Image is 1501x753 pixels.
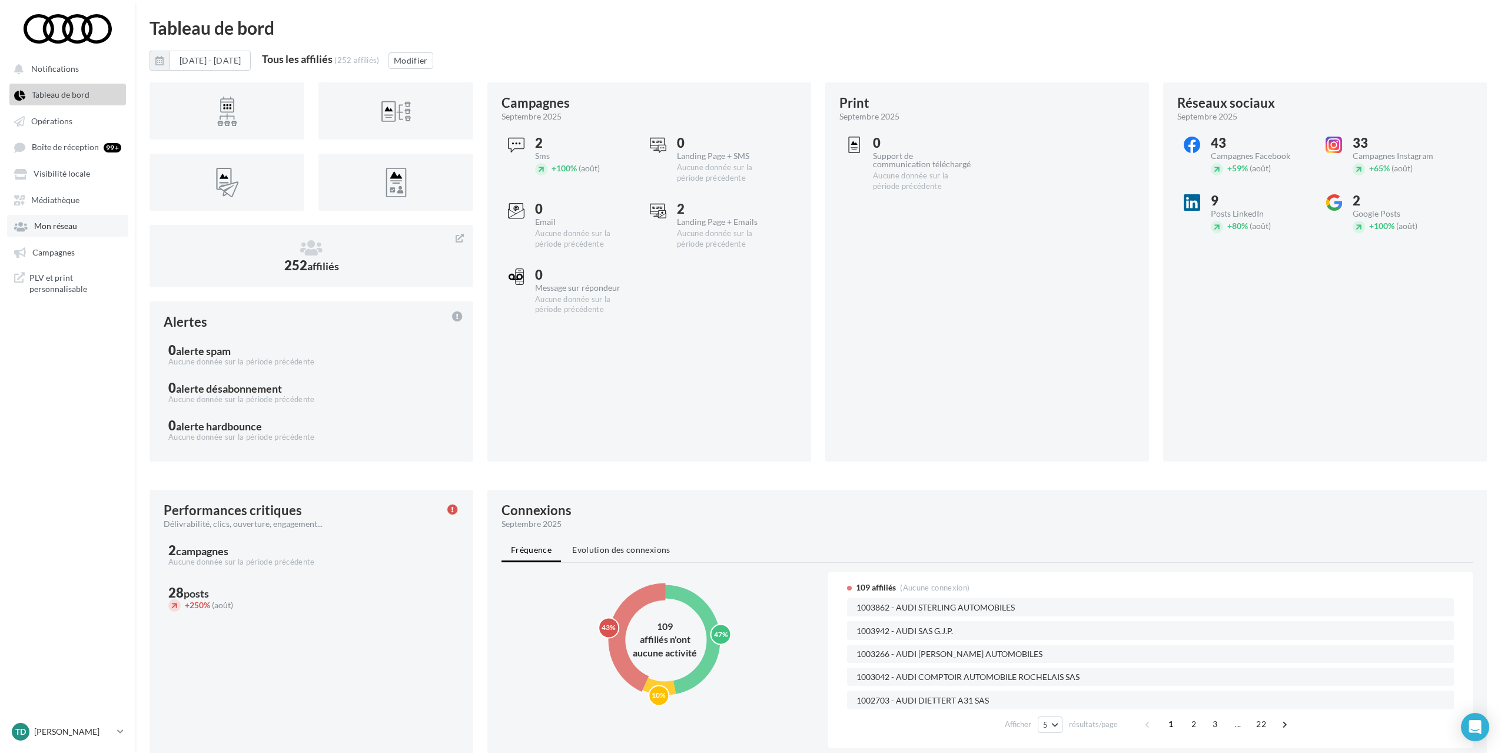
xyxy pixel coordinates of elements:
[677,203,775,215] div: 2
[502,504,572,517] div: Connexions
[31,116,72,126] span: Opérations
[1353,152,1451,160] div: Campagnes Instagram
[502,518,562,530] span: septembre 2025
[168,394,454,405] div: Aucune donnée sur la période précédente
[170,51,251,71] button: [DATE] - [DATE]
[1227,221,1232,231] span: +
[176,346,231,356] div: alerte spam
[168,344,454,357] div: 0
[873,152,971,168] div: Support de communication téléchargé
[1211,152,1309,160] div: Campagnes Facebook
[1250,221,1271,231] span: (août)
[185,600,210,610] span: 250%
[856,673,1080,682] span: 1003042 - AUDI COMPTOIR AUTOMOBILE ROCHELAIS SAS
[307,260,339,273] span: affiliés
[900,583,969,592] span: (Aucune connexion)
[7,189,128,210] a: Médiathèque
[34,169,90,179] span: Visibilité locale
[7,58,124,79] button: Notifications
[535,152,633,160] div: Sms
[168,586,454,599] div: 28
[164,316,207,329] div: Alertes
[15,726,26,738] span: TD
[7,84,128,105] a: Tableau de bord
[34,726,112,738] p: [PERSON_NAME]
[7,241,128,263] a: Campagnes
[34,221,77,231] span: Mon réseau
[839,111,899,122] span: septembre 2025
[185,600,190,610] span: +
[168,544,454,557] div: 2
[284,257,339,273] span: 252
[535,218,633,226] div: Email
[7,110,128,131] a: Opérations
[176,546,228,556] div: campagnes
[1353,194,1451,207] div: 2
[856,627,953,636] span: 1003942 - AUDI SAS G.J.P.
[535,228,633,250] div: Aucune donnée sur la période précédente
[652,691,666,699] text: 10%
[32,90,89,100] span: Tableau de bord
[150,51,251,71] button: [DATE] - [DATE]
[164,504,302,517] div: Performances critiques
[1461,713,1489,741] div: Open Intercom Messenger
[31,64,79,74] span: Notifications
[677,152,775,160] div: Landing Page + SMS
[1227,221,1248,231] span: 80%
[1043,720,1048,729] span: 5
[7,162,128,184] a: Visibilité locale
[677,218,775,226] div: Landing Page + Emails
[579,163,600,173] span: (août)
[1251,715,1271,734] span: 22
[1184,715,1203,734] span: 2
[535,203,633,215] div: 0
[388,52,433,69] button: Modifier
[1369,221,1374,231] span: +
[873,137,971,150] div: 0
[1177,97,1275,110] div: Réseaux sociaux
[7,136,128,158] a: Boîte de réception 99+
[535,268,633,281] div: 0
[856,582,896,593] span: 109 affiliés
[856,650,1042,659] span: 1003266 - AUDI [PERSON_NAME] AUTOMOBILES
[839,97,869,110] div: Print
[32,247,75,257] span: Campagnes
[1211,137,1309,150] div: 43
[535,284,633,292] div: Message sur répondeur
[164,518,438,530] div: Délivrabilité, clics, ouverture, engagement...
[1206,715,1224,734] span: 3
[168,557,454,568] div: Aucune donnée sur la période précédente
[602,623,616,632] text: 43%
[1228,715,1247,734] span: ...
[262,54,333,64] div: Tous les affiliés
[1369,163,1374,173] span: +
[535,137,633,150] div: 2
[677,228,775,250] div: Aucune donnée sur la période précédente
[630,633,700,660] div: affiliés n'ont aucune activité
[1250,163,1271,173] span: (août)
[1396,221,1417,231] span: (août)
[502,97,570,110] div: Campagnes
[1227,163,1232,173] span: +
[1227,163,1248,173] span: 59%
[168,432,454,443] div: Aucune donnée sur la période précédente
[168,382,454,394] div: 0
[856,696,989,705] span: 1002703 - AUDI DIETTERT A31 SAS
[184,588,209,599] div: posts
[176,421,262,432] div: alerte hardbounce
[32,142,99,152] span: Boîte de réception
[7,267,128,300] a: PLV et print personnalisable
[168,357,454,367] div: Aucune donnée sur la période précédente
[502,111,562,122] span: septembre 2025
[31,195,79,205] span: Médiathèque
[856,603,1015,612] span: 1003862 - AUDI STERLING AUTOMOBILES
[334,55,380,65] div: (252 affiliés)
[535,294,633,316] div: Aucune donnée sur la période précédente
[176,383,282,394] div: alerte désabonnement
[1177,111,1237,122] span: septembre 2025
[552,163,556,173] span: +
[1161,715,1180,734] span: 1
[1038,716,1062,733] button: 5
[713,629,728,638] text: 47%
